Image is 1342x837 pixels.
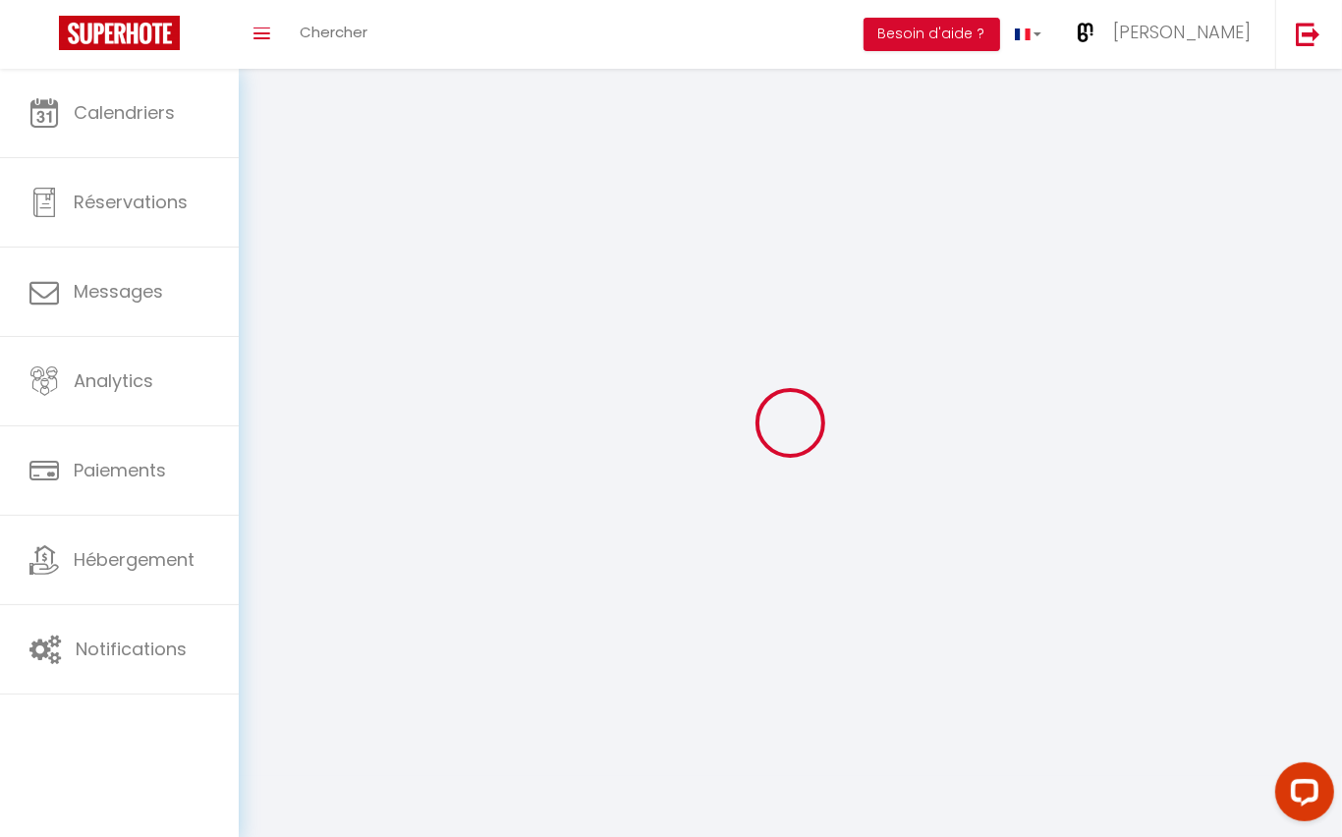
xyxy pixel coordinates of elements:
[74,547,195,572] span: Hébergement
[74,458,166,482] span: Paiements
[1071,18,1100,47] img: ...
[74,100,175,125] span: Calendriers
[300,22,367,42] span: Chercher
[864,18,1000,51] button: Besoin d'aide ?
[74,279,163,304] span: Messages
[76,637,187,661] span: Notifications
[1296,22,1320,46] img: logout
[1113,20,1251,44] span: [PERSON_NAME]
[74,190,188,214] span: Réservations
[59,16,180,50] img: Super Booking
[74,368,153,393] span: Analytics
[1259,754,1342,837] iframe: LiveChat chat widget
